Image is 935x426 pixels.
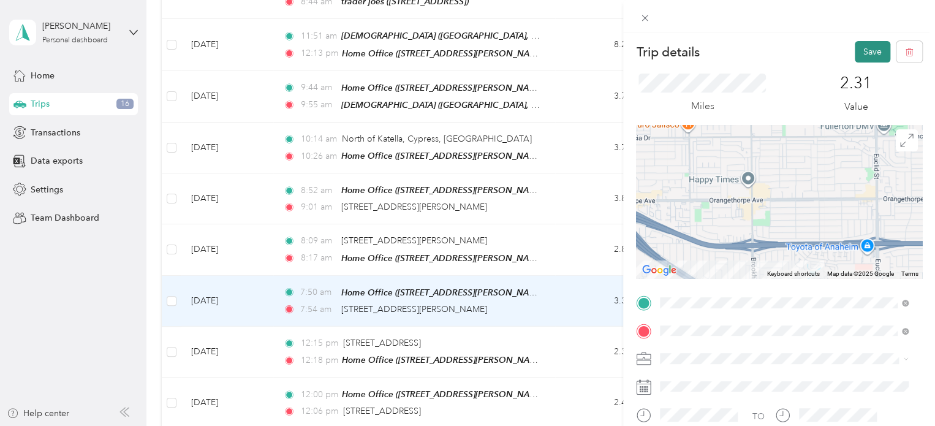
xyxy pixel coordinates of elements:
iframe: Everlance-gr Chat Button Frame [866,357,935,426]
p: Trip details [636,44,699,61]
span: Map data ©2025 Google [827,270,894,277]
button: Keyboard shortcuts [767,270,820,278]
p: Miles [691,99,714,114]
img: Google [639,262,679,278]
a: Terms (opens in new tab) [901,270,918,277]
p: 2.31 [840,74,872,93]
a: Open this area in Google Maps (opens a new window) [639,262,679,278]
p: Value [844,99,868,115]
button: Save [855,41,890,63]
div: TO [752,410,765,423]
